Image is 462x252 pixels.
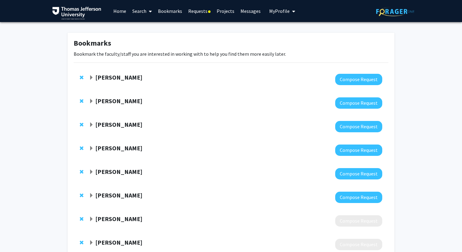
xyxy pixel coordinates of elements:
strong: [PERSON_NAME] [95,168,142,175]
span: Expand Vakhtang Tchantchaleishvili Bookmark [89,240,94,245]
span: Remove Robert Barraco from bookmarks [80,169,83,174]
span: Remove Meghan Nahass from bookmarks [80,99,83,103]
button: Compose Request to Stanton Miller [335,145,382,156]
span: Remove Talar Tatarian from bookmarks [80,193,83,198]
a: Requests [185,0,214,22]
span: Remove Stanton Miller from bookmarks [80,146,83,151]
strong: [PERSON_NAME] [95,215,142,223]
p: Bookmark the faculty/staff you are interested in working with to help you find them more easily l... [74,50,388,58]
span: Expand Olugbenga Okusanya Bookmark [89,217,94,222]
strong: [PERSON_NAME] [95,144,142,152]
button: Compose Request to Luis Eraso [335,74,382,85]
img: ForagerOne Logo [376,7,414,16]
a: Messages [237,0,264,22]
strong: [PERSON_NAME] [95,121,142,128]
span: Expand Meghan Nahass Bookmark [89,99,94,104]
button: Compose Request to Vakhtang Tchantchaleishvili [335,239,382,250]
span: Expand Stanton Miller Bookmark [89,146,94,151]
span: Remove Olugbenga Okusanya from bookmarks [80,216,83,221]
span: Expand Robert Barraco Bookmark [89,170,94,175]
h1: Bookmarks [74,39,388,48]
span: Expand Talar Tatarian Bookmark [89,193,94,198]
strong: [PERSON_NAME] [95,239,142,246]
span: Expand Luis Eraso Bookmark [89,75,94,80]
strong: [PERSON_NAME] [95,97,142,105]
button: Compose Request to Talar Tatarian [335,192,382,203]
a: Search [129,0,155,22]
button: Compose Request to Meghan Nahass [335,97,382,109]
strong: [PERSON_NAME] [95,73,142,81]
strong: [PERSON_NAME] [95,191,142,199]
button: Compose Request to Olugbenga Okusanya [335,215,382,227]
span: Remove Luis Eraso from bookmarks [80,75,83,80]
button: Compose Request to Aditi Jain [335,121,382,132]
a: Bookmarks [155,0,185,22]
span: My Profile [269,8,290,14]
a: Home [110,0,129,22]
span: Remove Vakhtang Tchantchaleishvili from bookmarks [80,240,83,245]
span: Expand Aditi Jain Bookmark [89,122,94,127]
iframe: Chat [436,224,457,247]
span: Remove Aditi Jain from bookmarks [80,122,83,127]
a: Projects [214,0,237,22]
button: Compose Request to Robert Barraco [335,168,382,179]
img: Thomas Jefferson University Logo [52,7,101,20]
